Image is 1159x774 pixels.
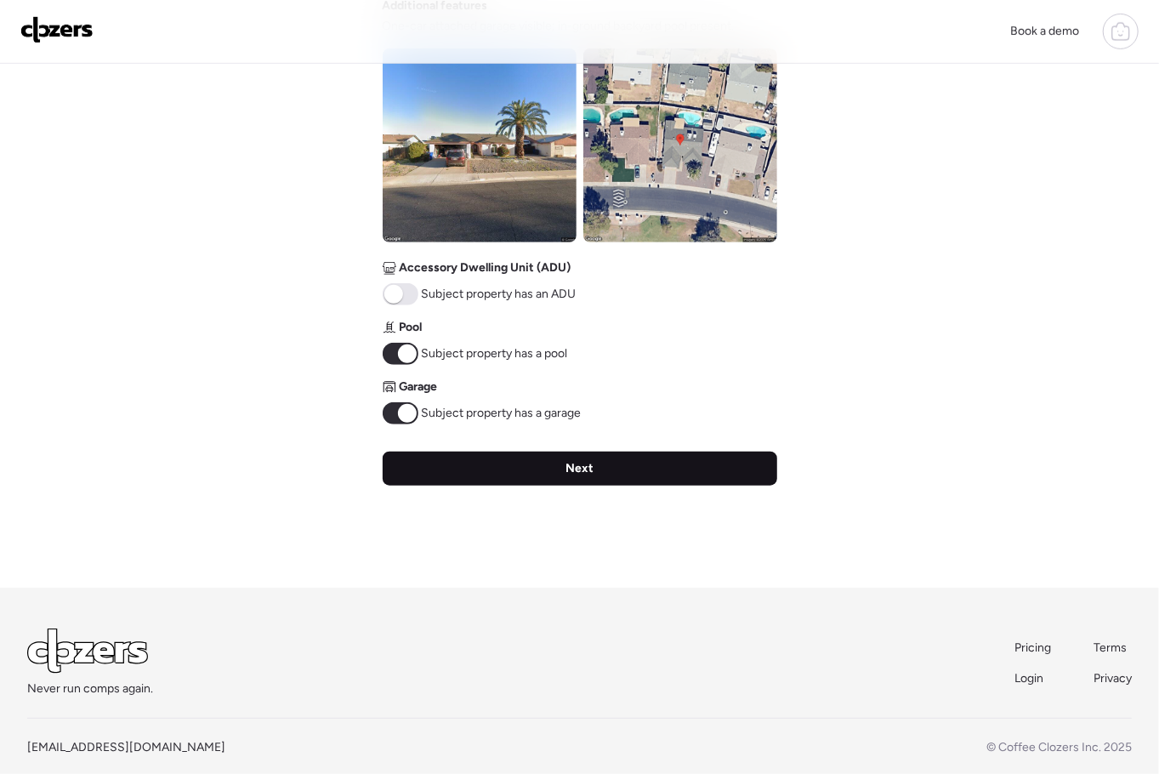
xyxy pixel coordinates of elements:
[27,740,225,754] a: [EMAIL_ADDRESS][DOMAIN_NAME]
[1010,24,1079,38] span: Book a demo
[27,680,153,697] span: Never run comps again.
[422,345,568,362] span: Subject property has a pool
[565,460,594,477] span: Next
[1014,640,1051,655] span: Pricing
[20,16,94,43] img: Logo
[1014,640,1053,657] a: Pricing
[400,378,438,396] span: Garage
[1014,671,1043,686] span: Login
[400,259,571,276] span: Accessory Dwelling Unit (ADU)
[422,286,577,303] span: Subject property has an ADU
[1094,640,1132,657] a: Terms
[1014,670,1053,687] a: Login
[1094,671,1132,686] span: Privacy
[1094,640,1127,655] span: Terms
[400,319,423,336] span: Pool
[1094,670,1132,687] a: Privacy
[27,629,148,674] img: Logo Light
[986,740,1132,754] span: © Coffee Clozers Inc. 2025
[422,405,582,422] span: Subject property has a garage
